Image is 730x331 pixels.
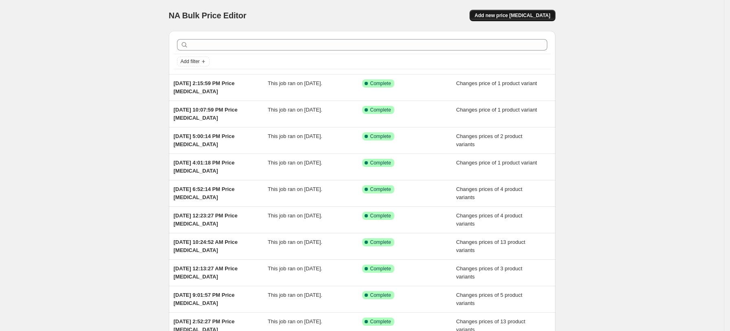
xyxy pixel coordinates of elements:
[370,80,391,87] span: Complete
[370,292,391,298] span: Complete
[456,213,522,227] span: Changes prices of 4 product variants
[174,239,238,253] span: [DATE] 10:24:52 AM Price [MEDICAL_DATA]
[174,186,235,200] span: [DATE] 6:52:14 PM Price [MEDICAL_DATA]
[169,11,247,20] span: NA Bulk Price Editor
[456,160,537,166] span: Changes price of 1 product variant
[174,265,238,280] span: [DATE] 12:13:27 AM Price [MEDICAL_DATA]
[456,292,522,306] span: Changes prices of 5 product variants
[370,107,391,113] span: Complete
[370,239,391,246] span: Complete
[268,292,322,298] span: This job ran on [DATE].
[174,107,238,121] span: [DATE] 10:07:59 PM Price [MEDICAL_DATA]
[370,160,391,166] span: Complete
[370,318,391,325] span: Complete
[268,80,322,86] span: This job ran on [DATE].
[177,57,210,66] button: Add filter
[370,133,391,140] span: Complete
[456,265,522,280] span: Changes prices of 3 product variants
[370,213,391,219] span: Complete
[174,160,235,174] span: [DATE] 4:01:18 PM Price [MEDICAL_DATA]
[370,265,391,272] span: Complete
[174,213,238,227] span: [DATE] 12:23:27 PM Price [MEDICAL_DATA]
[174,80,235,94] span: [DATE] 2:15:59 PM Price [MEDICAL_DATA]
[268,239,322,245] span: This job ran on [DATE].
[181,58,200,65] span: Add filter
[456,239,525,253] span: Changes prices of 13 product variants
[268,318,322,324] span: This job ran on [DATE].
[268,160,322,166] span: This job ran on [DATE].
[370,186,391,193] span: Complete
[456,107,537,113] span: Changes price of 1 product variant
[268,186,322,192] span: This job ran on [DATE].
[174,292,235,306] span: [DATE] 9:01:57 PM Price [MEDICAL_DATA]
[456,186,522,200] span: Changes prices of 4 product variants
[456,133,522,147] span: Changes prices of 2 product variants
[474,12,550,19] span: Add new price [MEDICAL_DATA]
[268,213,322,219] span: This job ran on [DATE].
[456,80,537,86] span: Changes price of 1 product variant
[268,265,322,272] span: This job ran on [DATE].
[268,107,322,113] span: This job ran on [DATE].
[268,133,322,139] span: This job ran on [DATE].
[174,133,235,147] span: [DATE] 5:00:14 PM Price [MEDICAL_DATA]
[470,10,555,21] button: Add new price [MEDICAL_DATA]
